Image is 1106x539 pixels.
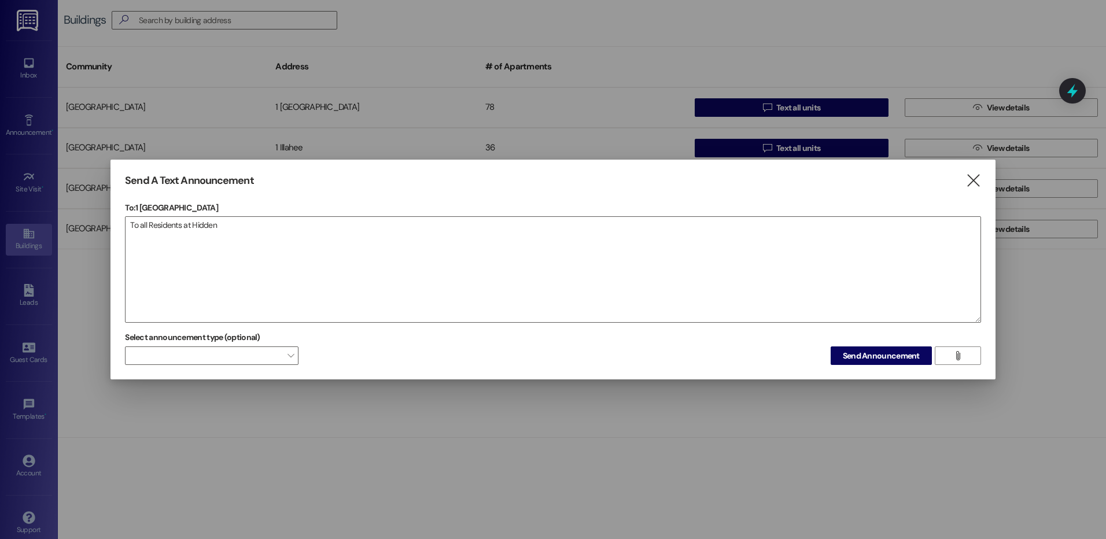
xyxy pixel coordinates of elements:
p: To: 1 [GEOGRAPHIC_DATA] [125,202,981,213]
i:  [953,351,962,360]
i:  [965,175,981,187]
h3: Send A Text Announcement [125,174,253,187]
span: Send Announcement [843,350,920,362]
button: Send Announcement [831,346,932,365]
div: To all Residents at Hidden [125,216,981,323]
textarea: To all Residents at Hidden [126,217,980,322]
label: Select announcement type (optional) [125,328,260,346]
